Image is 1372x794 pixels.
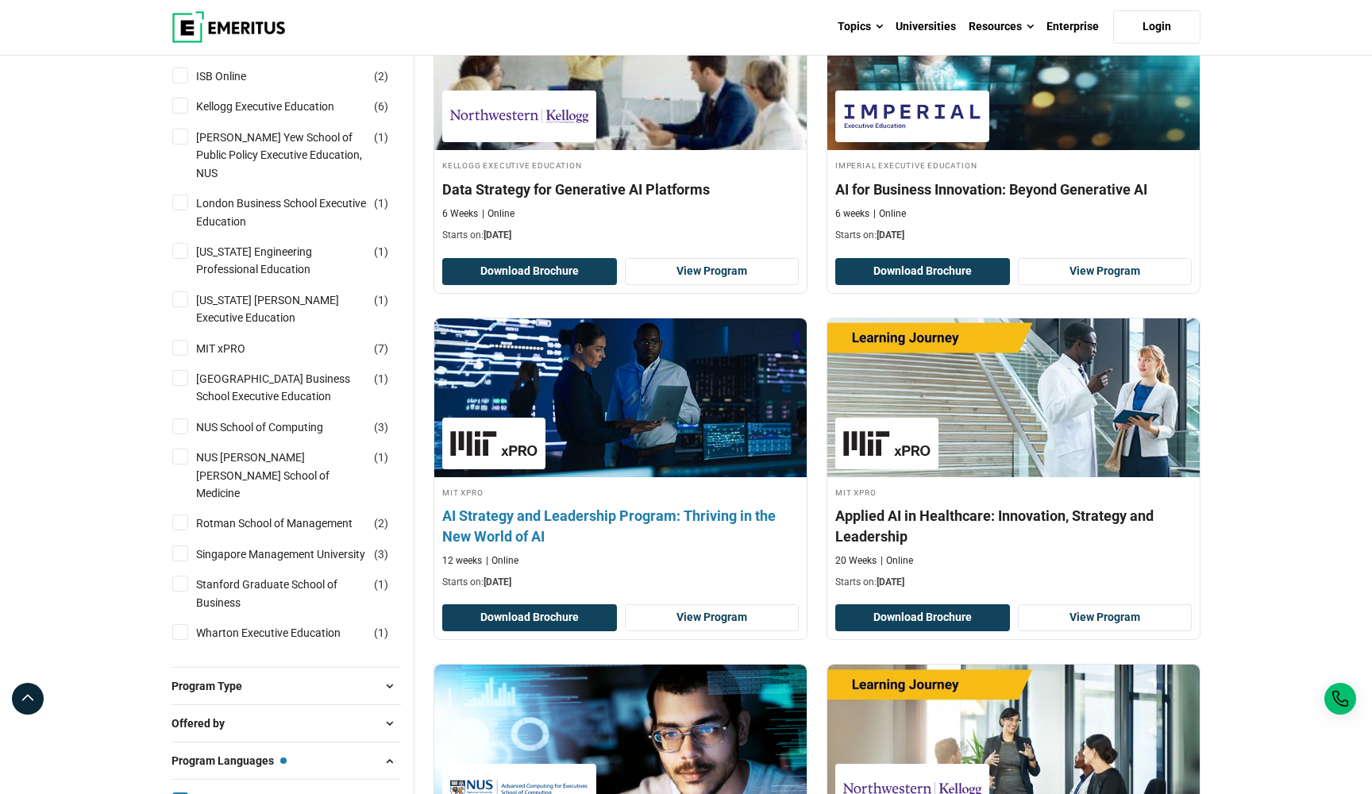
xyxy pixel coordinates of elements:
[196,67,278,85] a: ISB Online
[625,604,800,631] a: View Program
[835,604,1010,631] button: Download Brochure
[450,98,588,134] img: Kellogg Executive Education
[442,485,799,499] h4: MIT xPRO
[843,98,981,134] img: Imperial Executive Education
[171,677,255,695] span: Program Type
[378,548,384,561] span: 3
[374,576,388,593] span: ( )
[196,243,399,279] a: [US_STATE] Engineering Professional Education
[378,70,384,83] span: 2
[835,576,1192,589] p: Starts on:
[442,576,799,589] p: Starts on:
[196,195,399,230] a: London Business School Executive Education
[835,554,877,568] p: 20 Weeks
[196,98,366,115] a: Kellogg Executive Education
[374,291,388,309] span: ( )
[196,545,397,563] a: Singapore Management University
[374,67,388,85] span: ( )
[374,340,388,357] span: ( )
[486,554,518,568] p: Online
[378,578,384,591] span: 1
[171,749,401,773] button: Program Languages
[374,545,388,563] span: ( )
[835,506,1192,545] h4: Applied AI in Healthcare: Innovation, Strategy and Leadership
[484,229,511,241] span: [DATE]
[171,674,401,698] button: Program Type
[442,179,799,199] h4: Data Strategy for Generative AI Platforms
[374,449,388,466] span: ( )
[196,418,355,436] a: NUS School of Computing
[835,229,1192,242] p: Starts on:
[171,715,237,732] span: Offered by
[442,229,799,242] p: Starts on:
[374,98,388,115] span: ( )
[835,158,1192,172] h4: Imperial Executive Education
[442,207,478,221] p: 6 Weeks
[378,517,384,530] span: 2
[434,318,807,597] a: AI and Machine Learning Course by MIT xPRO - August 28, 2025 MIT xPRO MIT xPRO AI Strategy and Le...
[378,421,384,434] span: 3
[196,515,384,532] a: Rotman School of Management
[835,179,1192,199] h4: AI for Business Innovation: Beyond Generative AI
[196,129,399,182] a: [PERSON_NAME] Yew School of Public Policy Executive Education, NUS
[1018,258,1193,285] a: View Program
[378,100,384,113] span: 6
[196,576,399,611] a: Stanford Graduate School of Business
[196,340,277,357] a: MIT xPRO
[835,258,1010,285] button: Download Brochure
[442,506,799,545] h4: AI Strategy and Leadership Program: Thriving in the New World of AI
[835,485,1192,499] h4: MIT xPRO
[881,554,913,568] p: Online
[374,515,388,532] span: ( )
[196,449,399,502] a: NUS [PERSON_NAME] [PERSON_NAME] School of Medicine
[196,624,372,642] a: Wharton Executive Education
[484,576,511,588] span: [DATE]
[442,258,617,285] button: Download Brochure
[171,711,401,735] button: Offered by
[835,207,869,221] p: 6 weeks
[374,624,388,642] span: ( )
[374,129,388,146] span: ( )
[378,197,384,210] span: 1
[827,318,1200,597] a: AI and Machine Learning Course by MIT xPRO - September 18, 2025 MIT xPRO MIT xPRO Applied AI in H...
[378,372,384,385] span: 1
[378,626,384,639] span: 1
[196,370,399,406] a: [GEOGRAPHIC_DATA] Business School Executive Education
[450,426,538,461] img: MIT xPRO
[873,207,906,221] p: Online
[625,258,800,285] a: View Program
[1018,604,1193,631] a: View Program
[378,131,384,144] span: 1
[378,342,384,355] span: 7
[827,318,1200,477] img: Applied AI in Healthcare: Innovation, Strategy and Leadership | Online AI and Machine Learning Co...
[843,426,931,461] img: MIT xPRO
[378,294,384,306] span: 1
[374,243,388,260] span: ( )
[374,195,388,212] span: ( )
[442,554,482,568] p: 12 weeks
[1113,10,1200,44] a: Login
[171,752,287,769] span: Program Languages
[374,370,388,387] span: ( )
[877,229,904,241] span: [DATE]
[442,158,799,172] h4: Kellogg Executive Education
[482,207,514,221] p: Online
[196,291,399,327] a: [US_STATE] [PERSON_NAME] Executive Education
[378,245,384,258] span: 1
[374,418,388,436] span: ( )
[416,310,826,485] img: AI Strategy and Leadership Program: Thriving in the New World of AI | Online AI and Machine Learn...
[442,604,617,631] button: Download Brochure
[877,576,904,588] span: [DATE]
[378,451,384,464] span: 1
